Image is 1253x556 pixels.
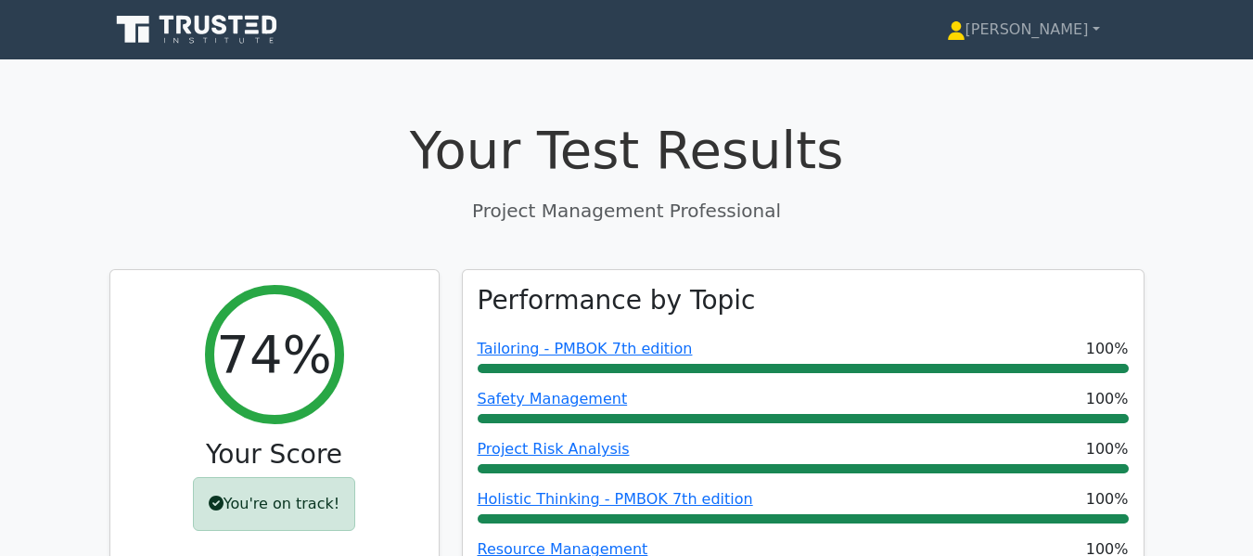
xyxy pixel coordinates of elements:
a: Holistic Thinking - PMBOK 7th edition [478,490,753,508]
h3: Performance by Topic [478,285,756,317]
a: [PERSON_NAME] [902,11,1144,48]
span: 100% [1086,388,1129,410]
h3: Your Score [125,439,424,471]
h2: 74% [216,323,331,385]
h1: Your Test Results [109,119,1144,181]
span: 100% [1086,338,1129,360]
p: Project Management Professional [109,197,1144,225]
a: Safety Management [478,390,628,407]
div: You're on track! [193,477,355,531]
span: 100% [1086,438,1129,460]
a: Project Risk Analysis [478,440,630,458]
span: 100% [1086,488,1129,511]
a: Tailoring - PMBOK 7th edition [478,340,693,357]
